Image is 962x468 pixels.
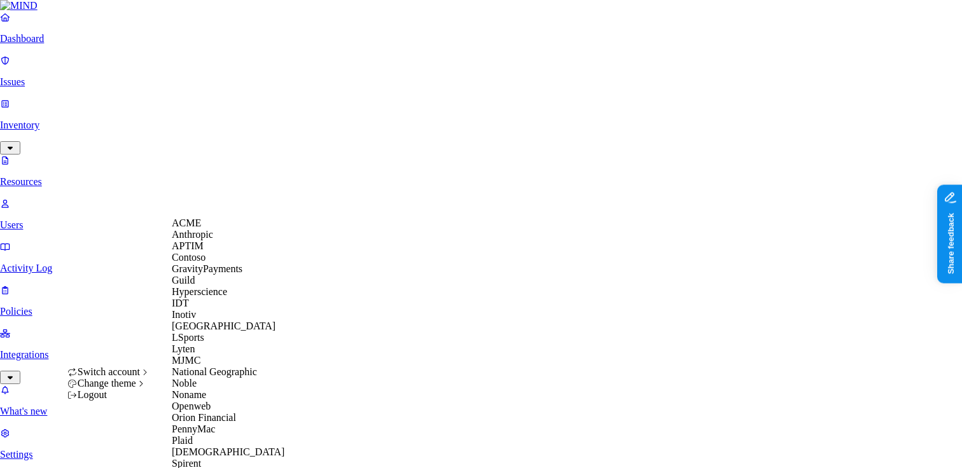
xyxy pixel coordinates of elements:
[172,263,242,274] span: GravityPayments
[172,240,204,251] span: APTIM
[172,217,201,228] span: ACME
[172,401,211,411] span: Openweb
[172,275,195,286] span: Guild
[172,252,206,263] span: Contoso
[172,320,275,331] span: [GEOGRAPHIC_DATA]
[78,366,140,377] span: Switch account
[172,286,227,297] span: Hyperscience
[172,355,200,366] span: MJMC
[172,446,284,457] span: [DEMOGRAPHIC_DATA]
[172,298,189,308] span: IDT
[172,343,195,354] span: Lyten
[172,412,236,423] span: Orion Financial
[172,309,196,320] span: Inotiv
[172,229,213,240] span: Anthropic
[172,389,206,400] span: Noname
[78,378,136,389] span: Change theme
[172,366,257,377] span: National Geographic
[172,378,197,389] span: Noble
[67,389,151,401] div: Logout
[172,435,193,446] span: Plaid
[172,332,204,343] span: LSports
[172,423,215,434] span: PennyMac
